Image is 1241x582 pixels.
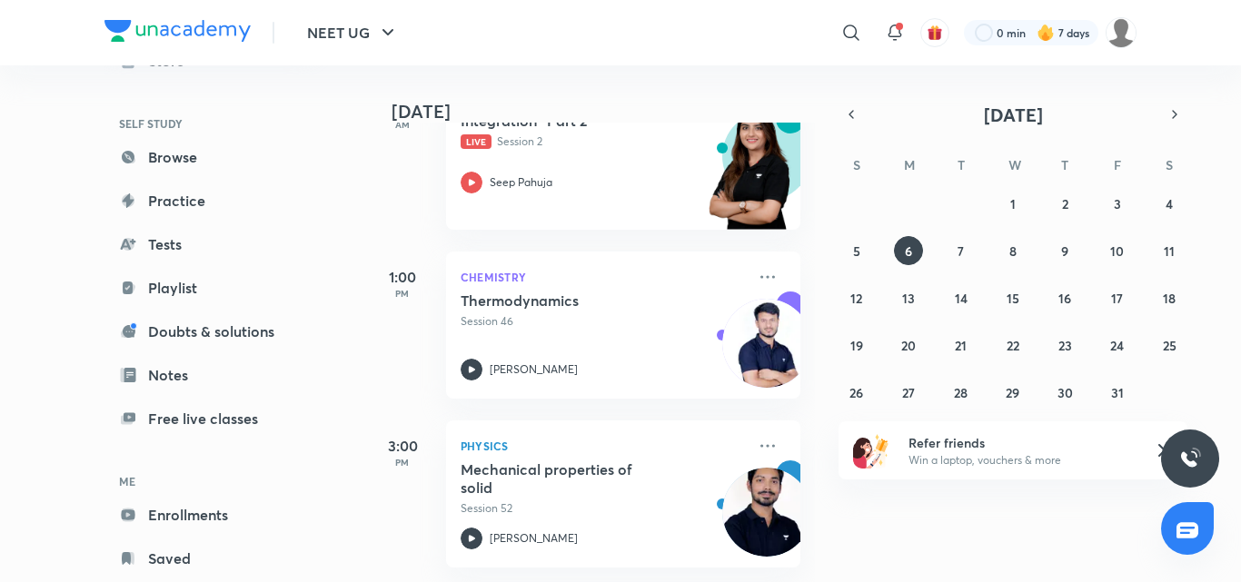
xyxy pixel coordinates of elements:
[1007,290,1019,307] abbr: October 15, 2025
[104,270,315,306] a: Playlist
[1155,189,1184,218] button: October 4, 2025
[1058,290,1071,307] abbr: October 16, 2025
[853,156,860,173] abbr: Sunday
[104,466,315,497] h6: ME
[1103,378,1132,407] button: October 31, 2025
[894,330,923,360] button: October 20, 2025
[1166,156,1173,173] abbr: Saturday
[700,104,800,230] img: unacademy
[461,313,746,330] p: Session 46
[998,330,1028,360] button: October 22, 2025
[1103,236,1132,265] button: October 10, 2025
[905,242,912,260] abbr: October 6, 2025
[1037,24,1055,42] img: streak
[366,435,439,457] h5: 3:00
[955,290,968,307] abbr: October 14, 2025
[1103,189,1132,218] button: October 3, 2025
[1155,330,1184,360] button: October 25, 2025
[842,330,871,360] button: October 19, 2025
[104,108,315,139] h6: SELF STUDY
[902,290,915,307] abbr: October 13, 2025
[902,384,915,401] abbr: October 27, 2025
[1164,242,1175,260] abbr: October 11, 2025
[927,25,943,41] img: avatar
[366,266,439,288] h5: 1:00
[366,288,439,299] p: PM
[947,330,976,360] button: October 21, 2025
[1103,283,1132,312] button: October 17, 2025
[954,384,968,401] abbr: October 28, 2025
[461,500,746,517] p: Session 52
[366,457,439,468] p: PM
[853,242,860,260] abbr: October 5, 2025
[947,378,976,407] button: October 28, 2025
[104,357,315,393] a: Notes
[104,313,315,350] a: Doubts & solutions
[853,432,889,469] img: referral
[1155,283,1184,312] button: October 18, 2025
[1061,242,1068,260] abbr: October 9, 2025
[1110,337,1124,354] abbr: October 24, 2025
[1114,195,1121,212] abbr: October 3, 2025
[461,291,687,310] h5: Thermodynamics
[1008,156,1021,173] abbr: Wednesday
[850,337,863,354] abbr: October 19, 2025
[104,540,315,577] a: Saved
[104,400,315,437] a: Free live classes
[104,139,315,175] a: Browse
[908,433,1132,452] h6: Refer friends
[947,236,976,265] button: October 7, 2025
[1009,242,1017,260] abbr: October 8, 2025
[998,283,1028,312] button: October 15, 2025
[842,283,871,312] button: October 12, 2025
[104,20,251,42] img: Company Logo
[296,15,410,51] button: NEET UG
[392,101,819,123] h4: [DATE]
[894,283,923,312] button: October 13, 2025
[461,460,687,497] h5: Mechanical properties of solid
[1050,378,1079,407] button: October 30, 2025
[1007,337,1019,354] abbr: October 22, 2025
[366,119,439,130] p: AM
[104,497,315,533] a: Enrollments
[1103,330,1132,360] button: October 24, 2025
[1110,242,1124,260] abbr: October 10, 2025
[1179,448,1201,469] img: ttu
[104,226,315,262] a: Tests
[1050,330,1079,360] button: October 23, 2025
[1061,156,1068,173] abbr: Thursday
[1166,195,1173,212] abbr: October 4, 2025
[958,156,965,173] abbr: Tuesday
[894,378,923,407] button: October 27, 2025
[1050,236,1079,265] button: October 9, 2025
[984,103,1043,127] span: [DATE]
[958,242,964,260] abbr: October 7, 2025
[920,18,949,47] button: avatar
[998,236,1028,265] button: October 8, 2025
[1114,156,1121,173] abbr: Friday
[461,134,491,149] span: Live
[955,337,967,354] abbr: October 21, 2025
[1163,337,1176,354] abbr: October 25, 2025
[1111,290,1123,307] abbr: October 17, 2025
[850,290,862,307] abbr: October 12, 2025
[998,378,1028,407] button: October 29, 2025
[490,530,578,547] p: [PERSON_NAME]
[1163,290,1176,307] abbr: October 18, 2025
[1050,189,1079,218] button: October 2, 2025
[842,378,871,407] button: October 26, 2025
[1057,384,1073,401] abbr: October 30, 2025
[1058,337,1072,354] abbr: October 23, 2025
[842,236,871,265] button: October 5, 2025
[1155,236,1184,265] button: October 11, 2025
[1010,195,1016,212] abbr: October 1, 2025
[1050,283,1079,312] button: October 16, 2025
[864,102,1162,127] button: [DATE]
[904,156,915,173] abbr: Monday
[908,452,1132,469] p: Win a laptop, vouchers & more
[461,266,746,288] p: Chemistry
[947,283,976,312] button: October 14, 2025
[490,174,552,191] p: Seep Pahuja
[490,361,578,378] p: [PERSON_NAME]
[901,337,916,354] abbr: October 20, 2025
